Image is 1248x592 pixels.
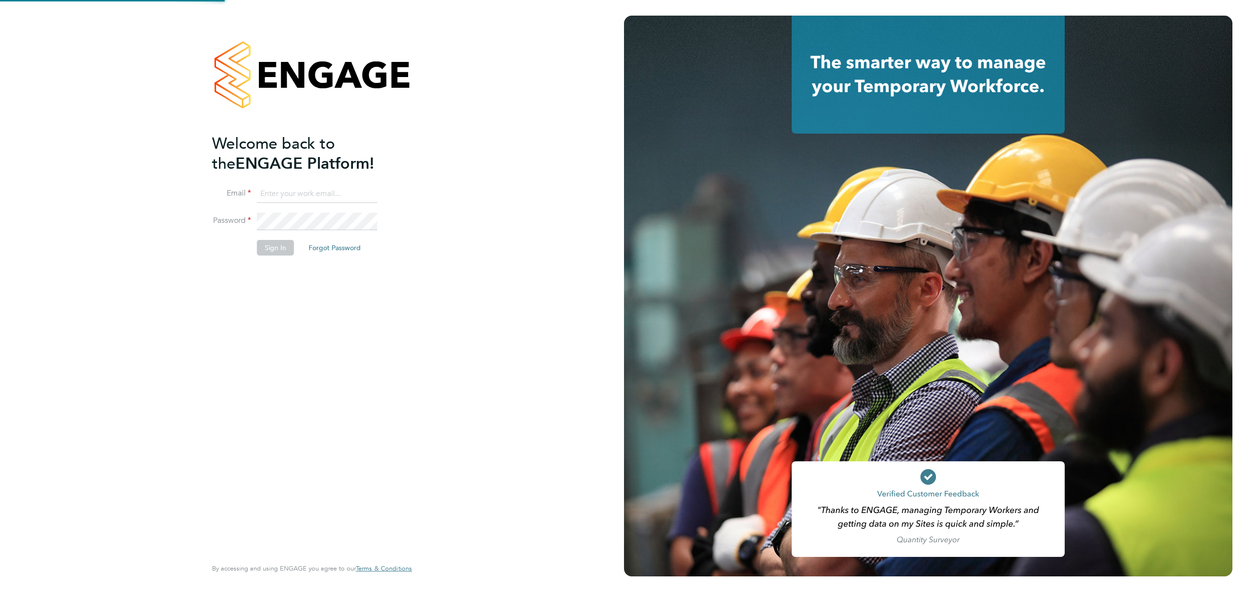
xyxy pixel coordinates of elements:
[301,240,369,256] button: Forgot Password
[257,185,377,203] input: Enter your work email...
[212,134,402,174] h2: ENGAGE Platform!
[212,188,251,198] label: Email
[257,240,294,256] button: Sign In
[212,134,335,173] span: Welcome back to the
[212,216,251,226] label: Password
[356,565,412,572] a: Terms & Conditions
[212,564,412,572] span: By accessing and using ENGAGE you agree to our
